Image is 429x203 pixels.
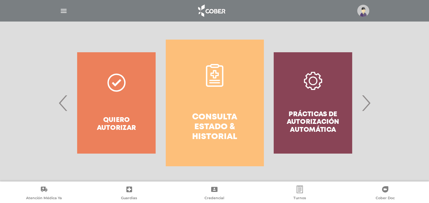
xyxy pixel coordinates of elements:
[26,196,62,201] span: Atención Médica Ya
[342,186,428,202] a: Cober Doc
[172,186,257,202] a: Credencial
[87,186,172,202] a: Guardias
[357,5,369,17] img: profile-placeholder.svg
[293,196,306,201] span: Turnos
[360,86,372,120] span: Next
[195,3,228,18] img: logo_cober_home-white.png
[166,40,264,166] a: Consulta estado & historial
[376,196,395,201] span: Cober Doc
[60,7,68,15] img: Cober_menu-lines-white.svg
[121,196,137,201] span: Guardias
[57,86,70,120] span: Previous
[177,112,252,142] h4: Consulta estado & historial
[204,196,224,201] span: Credencial
[257,186,343,202] a: Turnos
[1,186,87,202] a: Atención Médica Ya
